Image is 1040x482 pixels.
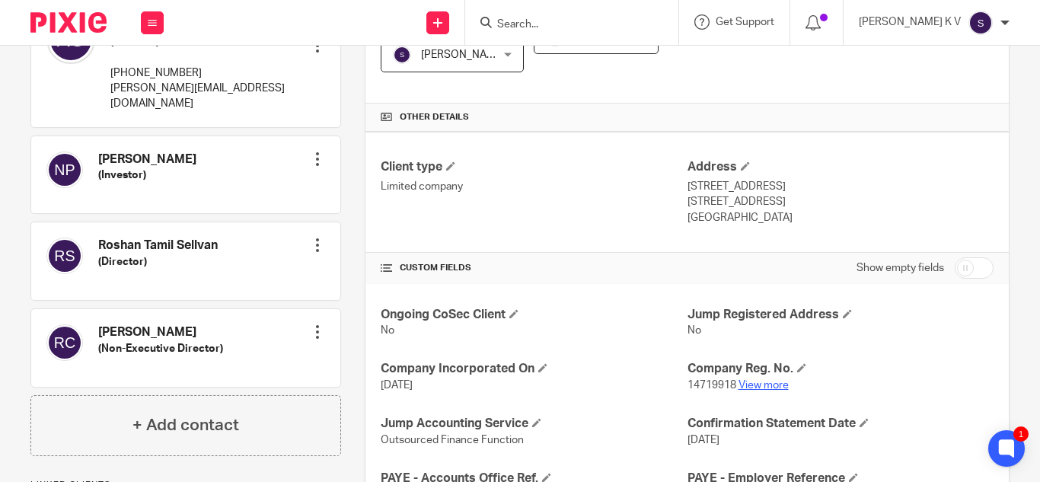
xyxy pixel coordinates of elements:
[687,416,994,432] h4: Confirmation Statement Date
[98,341,223,356] h5: (Non-Executive Director)
[381,262,687,274] h4: CUSTOM FIELDS
[400,111,469,123] span: Other details
[110,81,290,112] p: [PERSON_NAME][EMAIL_ADDRESS][DOMAIN_NAME]
[716,17,774,27] span: Get Support
[859,14,961,30] p: [PERSON_NAME] K V
[132,413,239,437] h4: + Add contact
[687,325,701,336] span: No
[98,254,218,270] h5: (Director)
[98,168,196,183] h5: (Investor)
[687,210,994,225] p: [GEOGRAPHIC_DATA]
[393,46,411,64] img: svg%3E
[98,324,223,340] h4: [PERSON_NAME]
[381,380,413,391] span: [DATE]
[46,152,83,188] img: svg%3E
[381,307,687,323] h4: Ongoing CoSec Client
[687,159,994,175] h4: Address
[98,152,196,168] h4: [PERSON_NAME]
[687,179,994,194] p: [STREET_ADDRESS]
[739,380,789,391] a: View more
[687,194,994,209] p: [STREET_ADDRESS]
[381,179,687,194] p: Limited company
[421,49,523,60] span: [PERSON_NAME] K V
[687,307,994,323] h4: Jump Registered Address
[98,238,218,254] h4: Roshan Tamil Sellvan
[381,416,687,432] h4: Jump Accounting Service
[381,435,524,445] span: Outsourced Finance Function
[687,361,994,377] h4: Company Reg. No.
[968,11,993,35] img: svg%3E
[381,325,394,336] span: No
[1013,426,1029,442] div: 1
[46,238,83,274] img: svg%3E
[496,18,633,32] input: Search
[687,435,719,445] span: [DATE]
[857,260,944,276] label: Show empty fields
[110,65,290,81] p: [PHONE_NUMBER]
[381,159,687,175] h4: Client type
[30,12,107,33] img: Pixie
[46,324,83,361] img: svg%3E
[381,361,687,377] h4: Company Incorporated On
[687,380,736,391] span: 14719918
